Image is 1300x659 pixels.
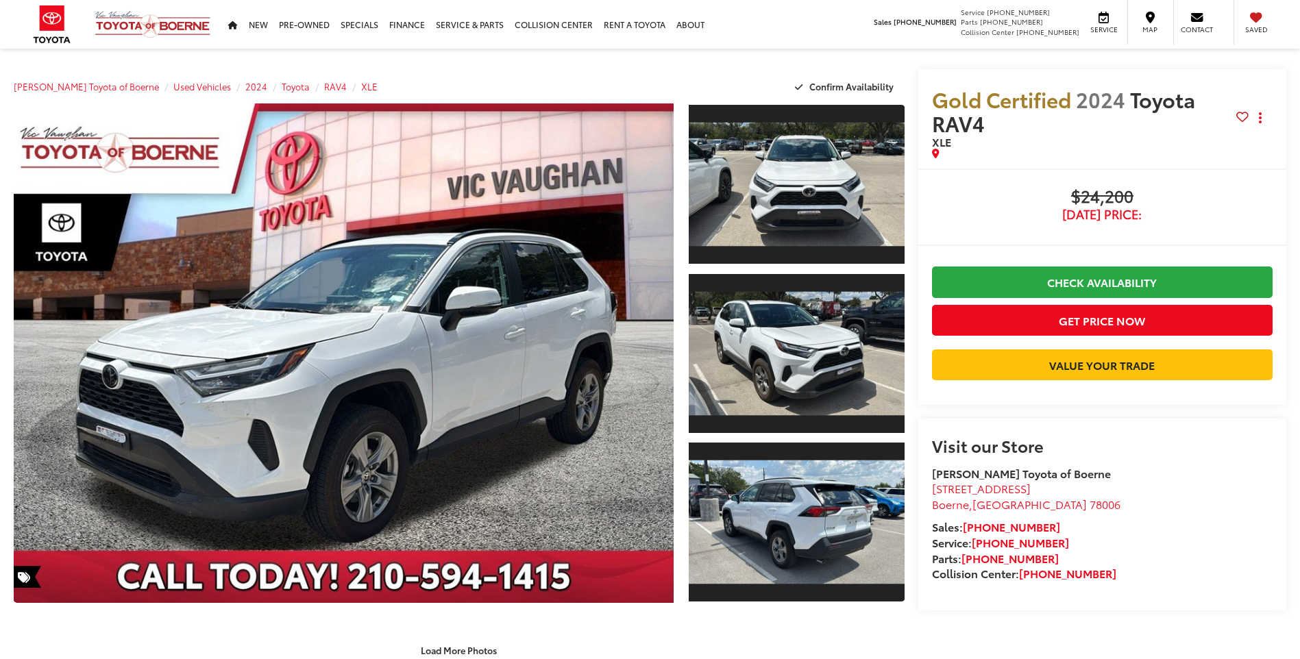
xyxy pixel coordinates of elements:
a: [STREET_ADDRESS] Boerne,[GEOGRAPHIC_DATA] 78006 [932,480,1120,512]
span: Service [1088,25,1119,34]
a: [PERSON_NAME] Toyota of Boerne [14,80,159,92]
a: Value Your Trade [932,349,1273,380]
span: Service [961,7,985,17]
a: [PHONE_NUMBER] [963,519,1060,534]
span: [DATE] Price: [932,208,1273,221]
span: , [932,496,1120,512]
img: 2024 Toyota RAV4 XLE [687,291,907,415]
a: Check Availability [932,266,1273,297]
a: [PHONE_NUMBER] [1019,565,1116,581]
span: Boerne [932,496,969,512]
span: Parts [961,16,978,27]
img: 2024 Toyota RAV4 XLE [687,460,907,584]
a: Toyota [282,80,310,92]
span: Gold Certified [932,84,1071,114]
span: [PHONE_NUMBER] [980,16,1043,27]
button: Actions [1249,106,1273,130]
span: Collision Center [961,27,1014,37]
a: Used Vehicles [173,80,231,92]
a: 2024 [245,80,267,92]
span: [PHONE_NUMBER] [1016,27,1079,37]
a: Expand Photo 1 [689,103,904,265]
span: [GEOGRAPHIC_DATA] [972,496,1087,512]
strong: Parts: [932,550,1059,566]
button: Confirm Availability [787,75,905,99]
a: XLE [361,80,378,92]
span: $24,200 [932,187,1273,208]
img: Vic Vaughan Toyota of Boerne [95,10,211,38]
strong: [PERSON_NAME] Toyota of Boerne [932,465,1111,481]
span: Toyota RAV4 [932,84,1195,138]
span: XLE [932,134,951,149]
span: [PHONE_NUMBER] [894,16,957,27]
strong: Collision Center: [932,565,1116,581]
span: Saved [1241,25,1271,34]
img: 2024 Toyota RAV4 XLE [7,101,680,606]
span: Map [1135,25,1165,34]
span: [STREET_ADDRESS] [932,480,1031,496]
h2: Visit our Store [932,436,1273,454]
a: Expand Photo 0 [14,103,674,603]
a: RAV4 [324,80,347,92]
span: dropdown dots [1259,112,1262,123]
strong: Service: [932,534,1069,550]
button: Get Price Now [932,305,1273,336]
span: Sales [874,16,892,27]
a: Expand Photo 2 [689,273,904,434]
strong: Sales: [932,519,1060,534]
span: Contact [1181,25,1213,34]
a: [PHONE_NUMBER] [972,534,1069,550]
span: 2024 [1076,84,1125,114]
span: [PHONE_NUMBER] [987,7,1050,17]
span: 78006 [1090,496,1120,512]
a: Expand Photo 3 [689,441,904,603]
a: [PHONE_NUMBER] [961,550,1059,566]
img: 2024 Toyota RAV4 XLE [687,123,907,247]
span: Special [14,566,41,588]
span: Confirm Availability [809,80,894,92]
